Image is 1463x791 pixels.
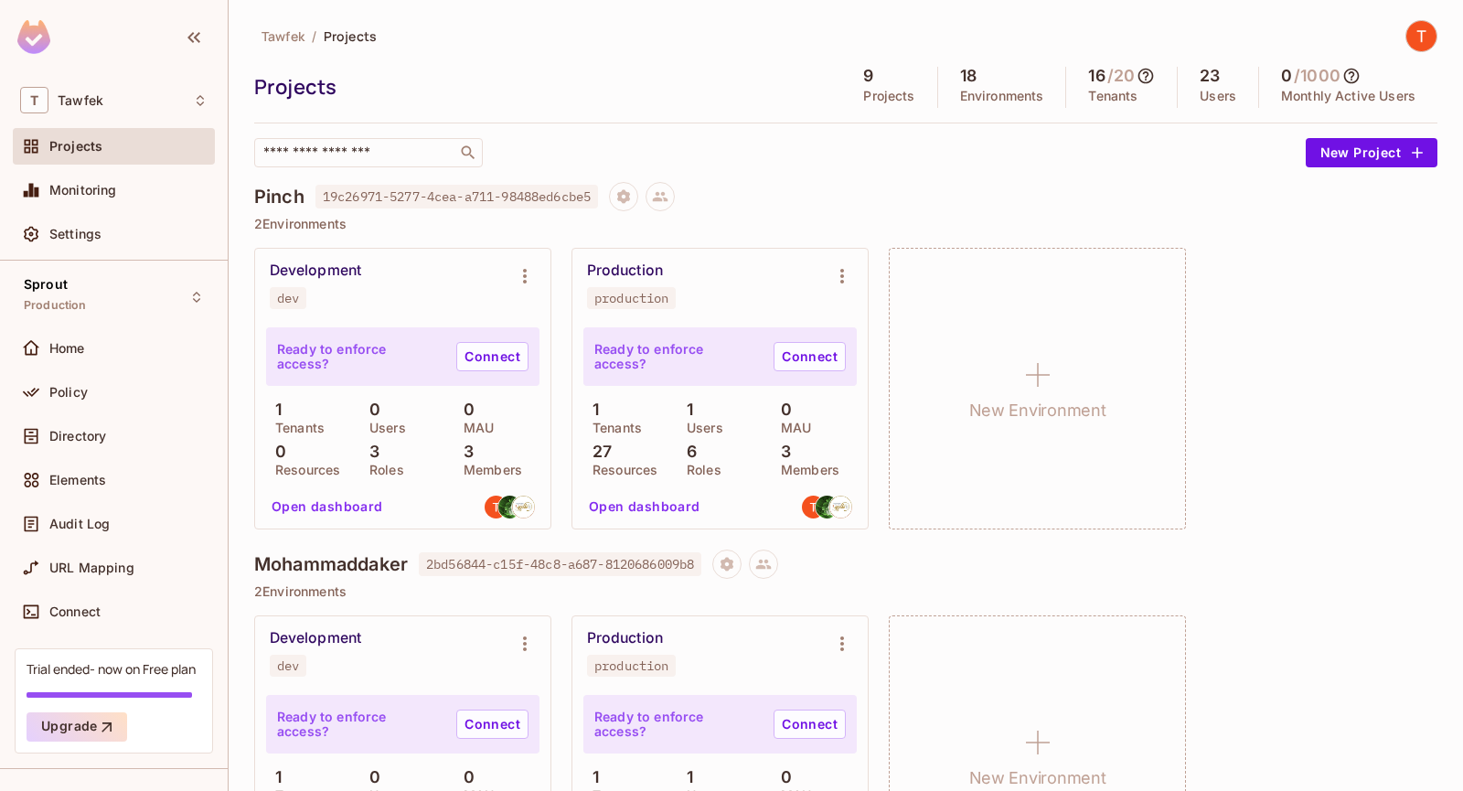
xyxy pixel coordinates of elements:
p: 0 [454,401,475,419]
a: Connect [774,342,846,371]
p: 2 Environments [254,217,1437,231]
span: 2bd56844-c15f-48c8-a687-8120686009b8 [419,552,701,576]
p: Users [1200,89,1236,103]
span: Sprout [24,277,68,292]
button: Open dashboard [264,492,390,521]
div: Development [270,262,361,280]
h5: / 20 [1107,67,1135,85]
h5: / 1000 [1294,67,1340,85]
p: Members [454,463,522,477]
span: Monitoring [49,183,117,198]
span: Home [49,341,85,356]
p: 1 [678,401,693,419]
h5: 23 [1200,67,1220,85]
span: Projects [324,27,377,45]
img: tawfekov@gmail.com [802,496,825,518]
h1: New Environment [969,397,1106,424]
p: Tenants [583,421,642,435]
div: dev [277,291,299,305]
a: Connect [456,710,529,739]
p: 1 [678,768,693,786]
p: 1 [583,768,599,786]
div: Development [270,629,361,647]
button: Upgrade [27,712,127,742]
h4: Pinch [254,186,304,208]
p: 6 [678,443,697,461]
div: Production [587,262,663,280]
button: Open dashboard [582,492,708,521]
span: Audit Log [49,517,110,531]
p: 0 [454,768,475,786]
p: Tenants [1088,89,1137,103]
img: yasserjamalaldeen@gmail.com [498,496,521,518]
h5: 18 [960,67,977,85]
button: Environment settings [507,258,543,294]
span: Production [24,298,87,313]
button: Environment settings [824,625,860,662]
p: Roles [360,463,404,477]
p: Ready to enforce access? [277,710,442,739]
p: MAU [772,421,811,435]
span: Policy [49,385,88,400]
div: Production [587,629,663,647]
p: 0 [266,443,286,461]
p: 3 [360,443,379,461]
p: Roles [678,463,721,477]
div: Projects [254,73,832,101]
p: Resources [266,463,340,477]
img: tawfekov@gmail.com [485,496,507,518]
div: production [594,658,668,673]
a: Connect [774,710,846,739]
p: 0 [772,768,792,786]
span: Elements [49,473,106,487]
h4: Mohammaddaker [254,553,408,575]
img: yasserjamalaldeen@gmail.com [816,496,838,518]
span: Project settings [712,559,742,576]
img: Tawfek Daghistani [1406,21,1436,51]
p: 2 Environments [254,584,1437,599]
span: 19c26971-5277-4cea-a711-98488ed6cbe5 [315,185,598,208]
p: Members [772,463,839,477]
span: Settings [49,227,101,241]
span: T [20,87,48,113]
p: Ready to enforce access? [277,342,442,371]
p: Users [360,421,406,435]
p: 1 [583,401,599,419]
p: Users [678,421,723,435]
p: Tenants [266,421,325,435]
div: production [594,291,668,305]
h5: 16 [1088,67,1105,85]
img: SReyMgAAAABJRU5ErkJggg== [17,20,50,54]
p: 0 [360,401,380,419]
p: Ready to enforce access? [594,710,759,739]
h5: 9 [863,67,873,85]
span: URL Mapping [49,561,134,575]
p: 27 [583,443,612,461]
span: Projects [49,139,102,154]
p: 0 [360,768,380,786]
span: Project settings [609,191,638,208]
button: Environment settings [507,625,543,662]
p: 0 [772,401,792,419]
li: / [312,27,316,45]
p: Projects [863,89,914,103]
div: dev [277,658,299,673]
p: Monthly Active Users [1281,89,1415,103]
p: 3 [454,443,474,461]
p: Environments [960,89,1044,103]
p: 1 [266,401,282,419]
a: Connect [456,342,529,371]
span: Directory [49,429,106,444]
p: Ready to enforce access? [594,342,759,371]
p: 1 [266,768,282,786]
button: Environment settings [824,258,860,294]
span: Connect [49,604,101,619]
p: 3 [772,443,791,461]
img: tareqmozayek@gmail.com [829,496,852,518]
span: Tawfek [262,27,304,45]
p: MAU [454,421,494,435]
p: Resources [583,463,657,477]
div: Trial ended- now on Free plan [27,660,196,678]
img: tareqmozayek@gmail.com [512,496,535,518]
button: New Project [1306,138,1437,167]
